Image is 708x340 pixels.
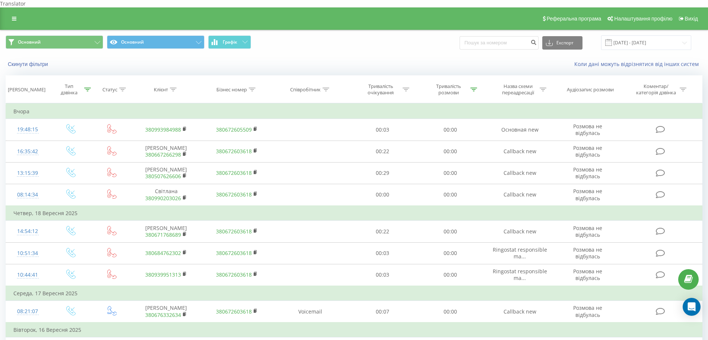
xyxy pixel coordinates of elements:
span: Розмова не відбулась [573,188,602,201]
td: 00:00 [416,301,485,323]
span: Налаштування профілю [614,16,672,22]
a: 380672603618 [216,169,252,176]
a: Налаштування профілю [604,7,675,30]
div: Співробітник [290,86,321,93]
div: [PERSON_NAME] [8,86,45,93]
span: Розмова не відбулась [573,166,602,180]
td: 00:22 [349,141,417,162]
span: Розмова не відбулась [573,224,602,238]
div: 16:35:42 [13,144,42,159]
td: Вівторок, 16 Вересня 2025 [6,322,702,337]
a: 380672603618 [216,308,252,315]
td: Callback new [485,301,555,323]
div: 10:51:34 [13,246,42,261]
td: 00:07 [349,301,417,323]
td: 00:29 [349,162,417,184]
div: 19:48:15 [13,122,42,137]
span: Реферальна програма [547,16,601,22]
div: 08:14:34 [13,188,42,202]
a: 380672605509 [216,126,252,133]
td: 00:00 [416,221,485,242]
td: 00:00 [416,242,485,264]
div: Тривалість розмови [429,83,469,96]
td: Voicemail [272,301,348,323]
div: Бізнес номер [216,86,247,93]
div: Аудіозапис розмови [567,86,614,93]
a: 380672603618 [216,249,252,256]
div: Коментар/категорія дзвінка [634,83,678,96]
td: 00:00 [416,119,485,141]
a: Вихід [675,7,701,30]
td: Callback new [485,184,555,206]
a: 380939951313 [145,271,181,278]
span: Розмова не відбулась [573,246,602,260]
td: Основная new [485,119,555,141]
a: 380990203026 [145,195,181,202]
a: 380676332634 [145,311,181,318]
td: 00:00 [416,162,485,184]
a: 380667266298 [145,151,181,158]
td: 00:00 [416,141,485,162]
td: [PERSON_NAME] [131,301,201,323]
div: Open Intercom Messenger [683,298,701,316]
td: Callback new [485,162,555,184]
button: Експорт [542,36,582,50]
span: Ringostat responsible ma... [493,246,547,260]
div: 13:15:39 [13,166,42,180]
td: Callback new [485,141,555,162]
td: Середа, 17 Вересня 2025 [6,286,702,301]
td: [PERSON_NAME] [131,141,201,162]
span: Графік [223,40,237,45]
td: 00:03 [349,242,417,264]
a: 380671768689 [145,231,181,238]
span: Розмова не відбулась [573,144,602,158]
td: Четвер, 18 Вересня 2025 [6,206,702,221]
span: Розмова не відбулась [573,123,602,136]
a: 380672603618 [216,148,252,155]
td: 00:03 [349,119,417,141]
td: Callback new [485,221,555,242]
button: Скинути фільтри [6,61,52,67]
span: Вихід [685,16,698,22]
td: [PERSON_NAME] [131,221,201,242]
a: 380672603618 [216,271,252,278]
a: 380684762302 [145,249,181,256]
td: 00:03 [349,264,417,286]
div: 10:44:41 [13,268,42,282]
td: 00:00 [349,184,417,206]
span: Основний [18,39,41,45]
div: Статус [102,86,117,93]
a: 380993984988 [145,126,181,133]
td: 00:22 [349,221,417,242]
a: 380672603618 [216,191,252,198]
td: Вчора [6,104,702,119]
span: Розмова не відбулась [573,268,602,281]
button: Основний [107,35,204,49]
span: Ringostat responsible ma... [493,268,547,281]
div: Тривалість очікування [361,83,401,96]
button: Графік [208,35,251,49]
a: Коли дані можуть відрізнятися вiд інших систем [574,60,702,67]
div: Тип дзвінка [56,83,82,96]
a: 380507626606 [145,173,181,180]
a: 380672603618 [216,228,252,235]
div: 08:21:07 [13,304,42,319]
div: Назва схеми переадресації [498,83,538,96]
td: 00:00 [416,184,485,206]
td: Світлана [131,184,201,206]
button: Основний [6,35,103,49]
td: 00:00 [416,264,485,286]
td: [PERSON_NAME] [131,162,201,184]
a: Реферальна програма [539,7,604,30]
div: 14:54:12 [13,224,42,239]
div: Клієнт [154,86,168,93]
input: Пошук за номером [460,36,539,50]
span: Розмова не відбулась [573,304,602,318]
